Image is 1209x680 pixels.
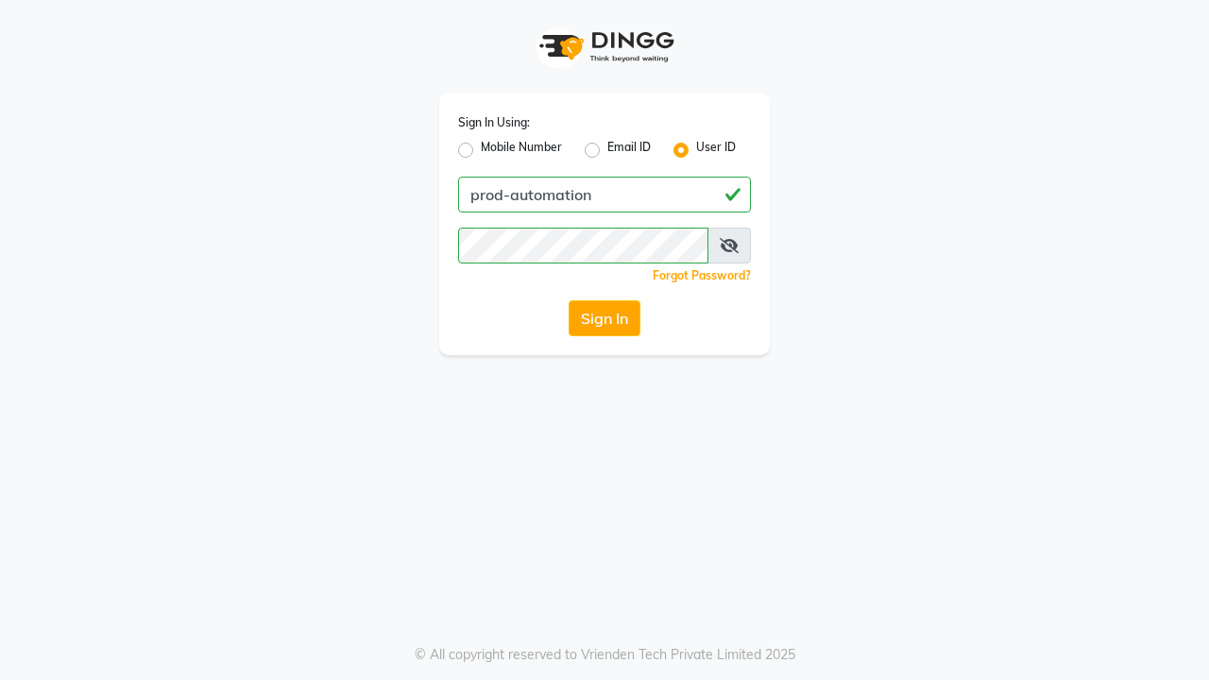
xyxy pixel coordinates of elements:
[481,139,562,161] label: Mobile Number
[607,139,651,161] label: Email ID
[653,268,751,282] a: Forgot Password?
[458,177,751,212] input: Username
[529,19,680,75] img: logo1.svg
[569,300,640,336] button: Sign In
[458,228,708,263] input: Username
[696,139,736,161] label: User ID
[458,114,530,131] label: Sign In Using:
